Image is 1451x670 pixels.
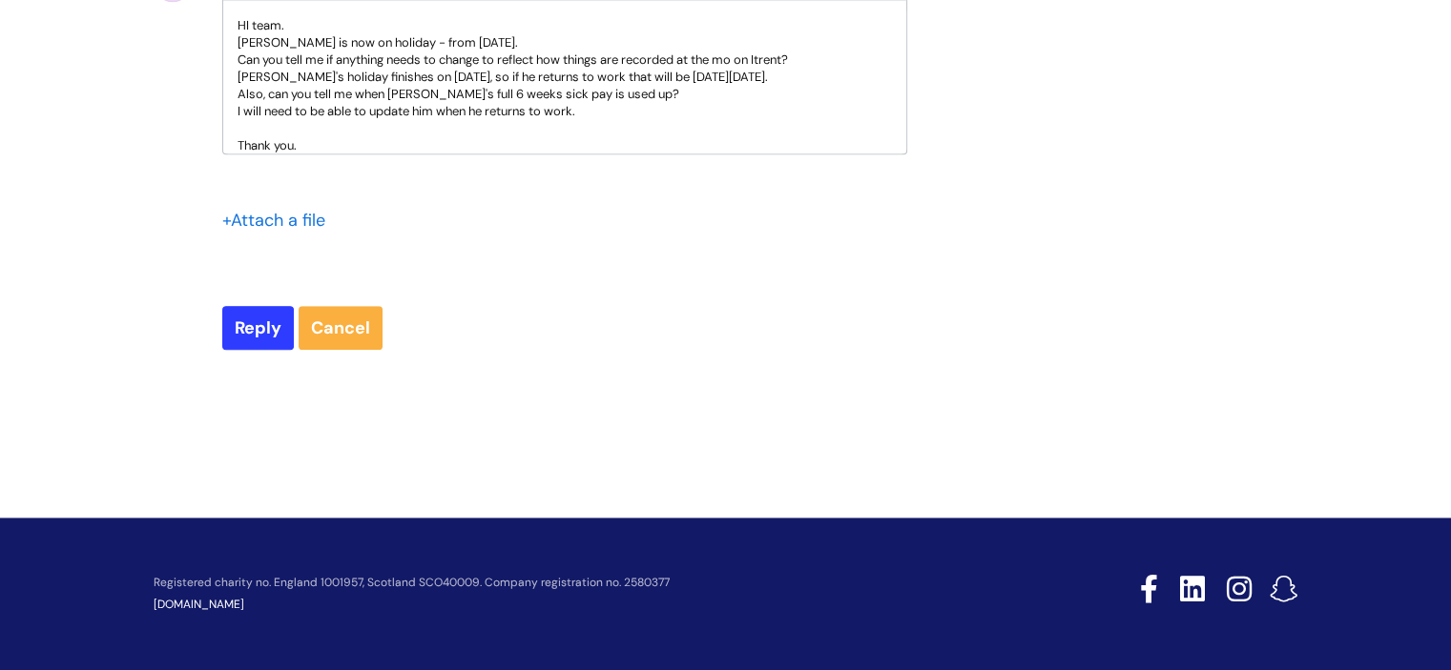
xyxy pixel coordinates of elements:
a: [DOMAIN_NAME] [154,597,244,612]
div: Attach a file [222,205,337,235]
p: Can you tell me if anything needs to change to reflect how things are recorded at the mo on Itrent? [238,51,892,69]
a: Cancel [299,306,383,350]
p: Also, can you tell me when [PERSON_NAME]'s full 6 weeks sick pay is used up? [238,86,892,103]
p: [PERSON_NAME]'s holiday finishes on [DATE], so if he returns to work that will be [DATE][DATE]. [238,69,892,86]
p: Registered charity no. England 1001957, Scotland SCO40009. Company registration no. 2580377 [154,577,1005,589]
p: [PERSON_NAME] is now on holiday - from [DATE]. [238,34,892,51]
p: I will need to be able to update him when he returns to work. [238,103,892,120]
p: Thank you. [238,137,892,154]
input: Reply [222,306,294,350]
p: HI team. [238,17,892,34]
